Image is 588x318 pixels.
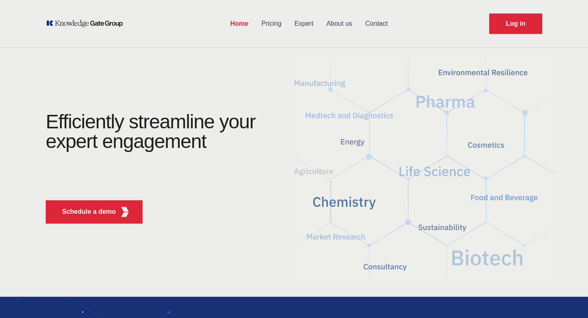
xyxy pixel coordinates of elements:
[62,207,116,217] p: Schedule a demo
[46,200,143,224] button: Schedule a demoKGG Fifth Element RED
[359,13,394,34] a: Contact
[288,13,320,34] a: Expert
[320,13,359,34] a: About us
[294,53,555,289] img: KGG Fifth Element RED
[46,111,256,152] h1: Efficiently streamline your expert engagement
[489,13,542,34] a: Request Demo
[224,13,255,34] a: Home
[255,13,288,34] a: Pricing
[46,20,129,28] a: KOL Knowledge Platform: Talk to Key External Experts (KEE)
[120,207,130,217] img: KGG Fifth Element RED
